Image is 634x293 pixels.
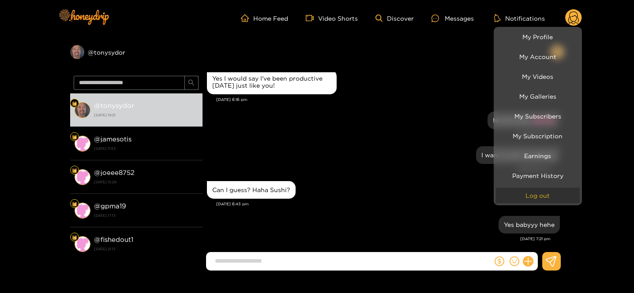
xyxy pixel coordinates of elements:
[496,49,580,64] a: My Account
[496,168,580,183] a: Payment History
[496,128,580,144] a: My Subscription
[496,29,580,45] a: My Profile
[496,108,580,124] a: My Subscribers
[496,69,580,84] a: My Videos
[496,148,580,163] a: Earnings
[496,188,580,203] button: Log out
[496,89,580,104] a: My Galleries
